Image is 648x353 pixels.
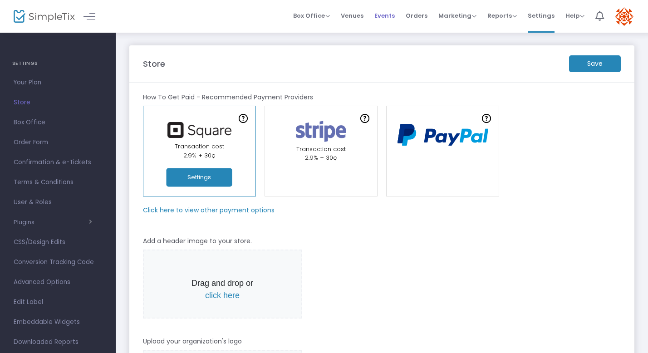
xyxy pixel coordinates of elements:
img: PayPal Logo [393,119,493,151]
m-panel-subtitle: Add a header image to your store. [143,236,252,246]
button: Plugins [14,219,92,226]
span: Edit Label [14,296,102,308]
h4: SETTINGS [12,54,103,73]
span: CSS/Design Edits [14,236,102,248]
m-panel-subtitle: Click here to view other payment options [143,206,275,215]
m-button: Save [569,55,621,72]
m-panel-subtitle: How To Get Paid - Recommended Payment Providers [143,93,313,102]
img: square.png [163,122,236,138]
img: stripe.png [290,119,352,144]
img: question-mark [482,114,491,123]
span: Settings [528,4,555,27]
span: Events [374,4,395,27]
span: Terms & Conditions [14,176,102,188]
span: Transaction cost [296,145,346,153]
span: Embeddable Widgets [14,316,102,328]
span: Conversion Tracking Code [14,256,102,268]
m-panel-title: Store [143,58,165,70]
span: Box Office [293,11,330,20]
span: 2.9% + 30¢ [183,151,216,160]
span: click here [205,291,240,300]
span: Store [14,97,102,108]
img: question-mark [239,114,248,123]
span: Orders [406,4,427,27]
span: 2.9% + 30¢ [305,153,337,162]
span: Transaction cost [175,142,224,151]
p: Drag and drop or [185,277,260,302]
span: Advanced Options [14,276,102,288]
span: User & Roles [14,196,102,208]
span: Your Plan [14,77,102,88]
span: Marketing [438,11,476,20]
span: Box Office [14,117,102,128]
img: question-mark [360,114,369,123]
span: Reports [487,11,517,20]
span: Venues [341,4,363,27]
span: Confirmation & e-Tickets [14,157,102,168]
m-panel-subtitle: Upload your organization's logo [143,337,242,346]
button: Settings [167,168,232,187]
span: Order Form [14,137,102,148]
span: Downloaded Reports [14,336,102,348]
span: Help [565,11,584,20]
